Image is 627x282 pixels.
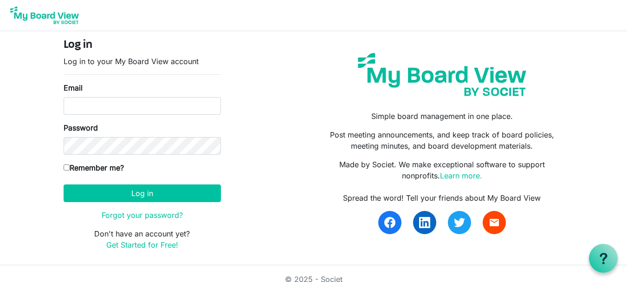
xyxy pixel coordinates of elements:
p: Simple board management in one place. [320,111,563,122]
a: email [483,211,506,234]
img: twitter.svg [454,217,465,228]
a: Get Started for Free! [106,240,178,249]
img: facebook.svg [384,217,395,228]
label: Email [64,82,83,93]
input: Remember me? [64,164,70,171]
div: Spread the word! Tell your friends about My Board View [320,192,563,203]
img: My Board View Logo [7,4,82,27]
p: Made by Societ. We make exceptional software to support nonprofits. [320,159,563,181]
span: email [489,217,500,228]
label: Remember me? [64,162,124,173]
button: Log in [64,184,221,202]
a: Forgot your password? [102,210,183,220]
label: Password [64,122,98,133]
img: linkedin.svg [419,217,430,228]
h4: Log in [64,39,221,52]
p: Log in to your My Board View account [64,56,221,67]
p: Post meeting announcements, and keep track of board policies, meeting minutes, and board developm... [320,129,563,151]
img: my-board-view-societ.svg [351,46,533,103]
p: Don't have an account yet? [64,228,221,250]
a: Learn more. [440,171,482,180]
